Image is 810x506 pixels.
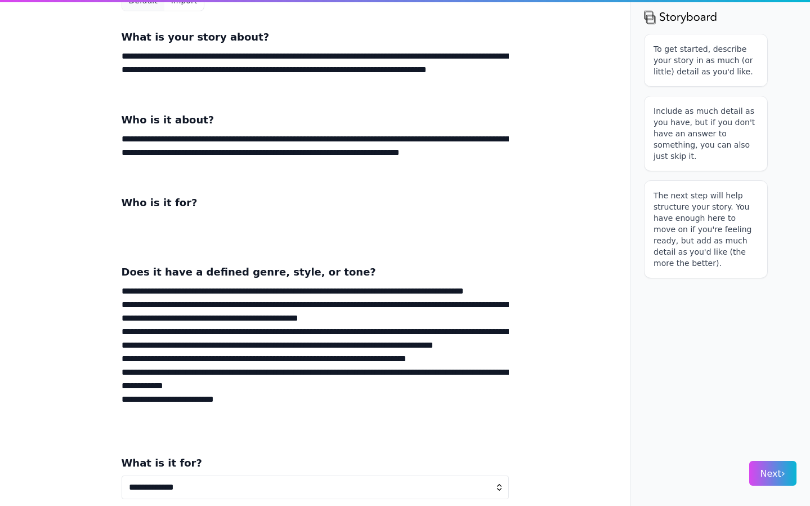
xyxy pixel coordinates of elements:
h3: Who is it about? [122,112,509,128]
p: The next step will help structure your story. You have enough here to move on if you're feeling r... [654,190,758,269]
p: To get started, describe your story in as much (or little) detail as you'd like. [654,43,758,77]
h3: Does it have a defined genre, style, or tone? [122,264,509,280]
h3: Who is it for? [122,195,509,211]
h3: What is your story about? [122,29,509,45]
img: storyboard [644,9,717,25]
p: Include as much detail as you have, but if you don't have an answer to something, you can also ju... [654,105,758,162]
button: Next› [749,461,796,486]
span: Next [760,468,785,479]
span: › [781,467,785,479]
h3: What is it for? [122,455,509,471]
